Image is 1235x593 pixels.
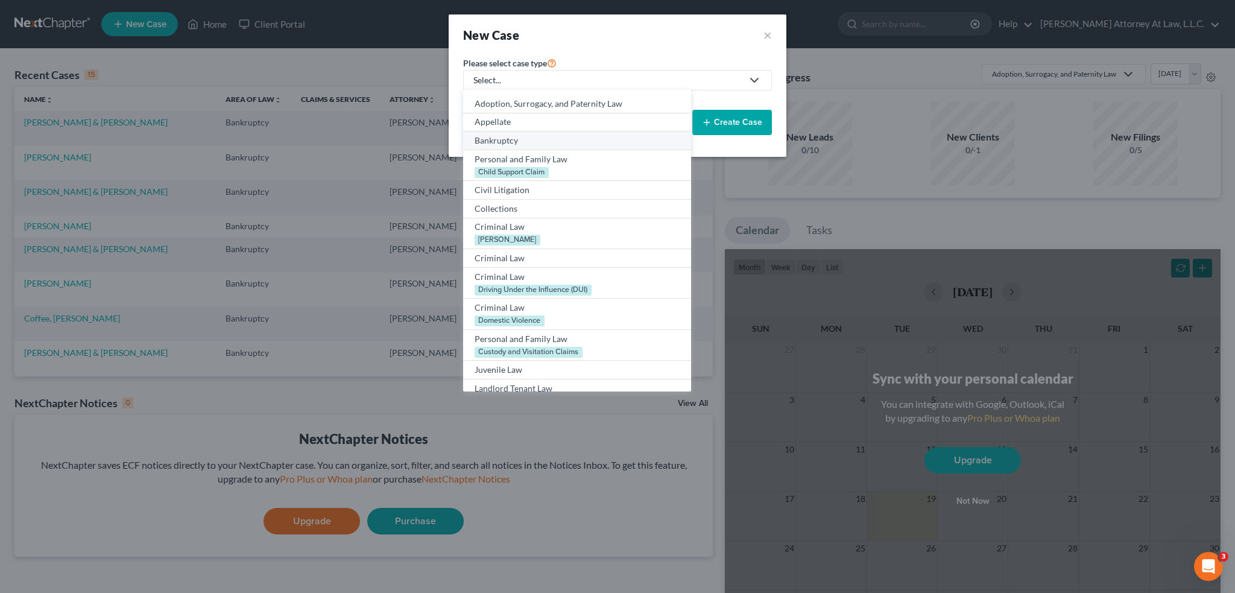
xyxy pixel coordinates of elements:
a: Civil Litigation [463,181,691,200]
div: Child Support Claim [475,167,549,178]
a: Adoption, Surrogacy, and Paternity Law [463,95,691,113]
div: Custody and Visitation Claims [475,347,583,358]
strong: New Case [463,28,519,42]
div: Juvenile Law [475,364,679,376]
div: Domestic Violence [475,316,545,326]
a: Bankruptcy [463,132,691,150]
div: Driving Under the Influence (DUI) [475,285,592,296]
div: Civil Litigation [475,184,679,196]
a: Collections [463,200,691,218]
div: [PERSON_NAME] [475,235,540,246]
div: Bankruptcy [475,135,679,147]
a: Juvenile Law [463,361,691,379]
span: 3 [1219,552,1228,562]
span: Please select case type [463,58,547,68]
div: Criminal Law [475,271,679,283]
iframe: Intercom live chat [1194,552,1223,581]
div: Select... [473,74,742,86]
div: Collections [475,203,679,215]
div: Personal and Family Law [475,333,679,345]
a: Personal and Family Law Custody and Visitation Claims [463,330,691,361]
a: Criminal Law [PERSON_NAME] [463,218,691,250]
div: Appellate [475,116,679,128]
div: Criminal Law [475,302,679,314]
a: Landlord Tenant Law [463,379,691,398]
button: × [763,27,772,43]
div: Personal and Family Law [475,153,679,165]
button: Create Case [692,110,772,135]
a: Criminal Law Driving Under the Influence (DUI) [463,268,691,299]
a: Personal and Family Law Child Support Claim [463,150,691,182]
div: Criminal Law [475,252,679,264]
div: Adoption, Surrogacy, and Paternity Law [475,98,679,110]
a: Appellate [463,113,691,132]
a: Criminal Law Domestic Violence [463,299,691,330]
div: Landlord Tenant Law [475,382,679,395]
a: Criminal Law [463,249,691,268]
div: Criminal Law [475,221,679,233]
